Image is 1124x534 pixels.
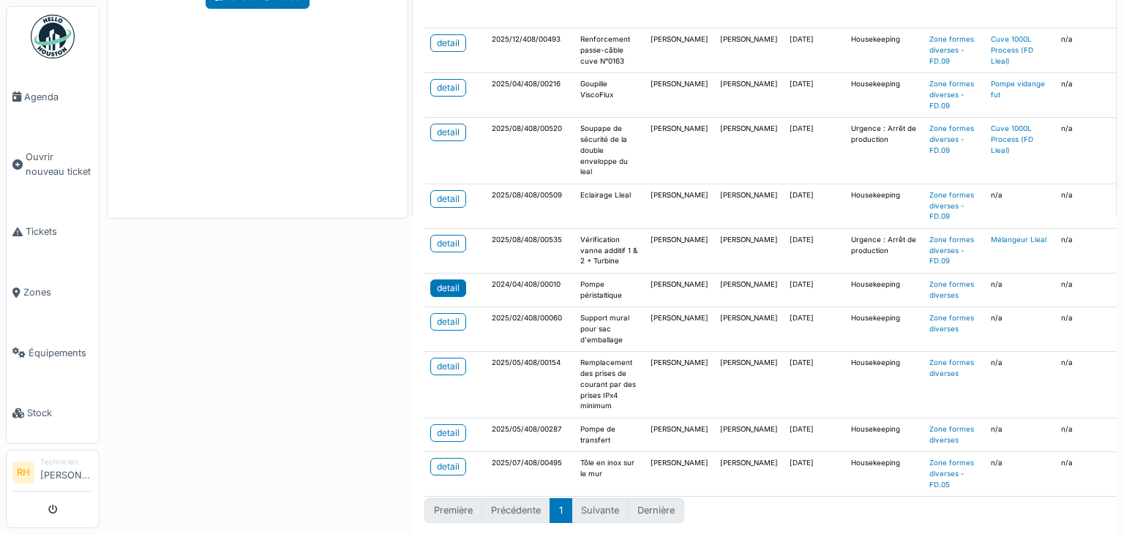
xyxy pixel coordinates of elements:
td: Urgence : Arrêt de production [845,118,923,184]
a: detail [430,235,466,252]
a: Zone formes diverses [929,358,974,377]
td: 2025/08/408/00535 [486,228,574,273]
td: [PERSON_NAME] [645,452,714,497]
td: [PERSON_NAME] [645,29,714,73]
td: 2024/04/408/00010 [486,274,574,307]
a: Agenda [7,67,99,127]
span: Tickets [26,225,93,238]
td: n/a [985,184,1055,228]
td: Tôle en inox sur le mur [574,452,645,497]
a: detail [430,458,466,475]
li: RH [12,462,34,484]
td: [PERSON_NAME] [714,452,784,497]
td: Remplacement des prises de courant par des prises IPx4 minimum [574,352,645,418]
td: [PERSON_NAME] [714,73,784,118]
td: [DATE] [784,228,845,273]
a: detail [430,358,466,375]
td: Vérification vanne additif 1 & 2 + Turbine [574,228,645,273]
a: Zone formes diverses [929,425,974,444]
button: 1 [550,498,572,522]
span: Agenda [24,90,93,104]
td: Housekeeping [845,452,923,497]
td: [PERSON_NAME] [645,228,714,273]
td: 2025/05/408/00287 [486,418,574,451]
td: [DATE] [784,307,845,352]
a: detail [430,190,466,208]
a: Pompe vidange fut [991,80,1045,99]
a: Cuve 1000L Process (FD Lleal) [991,124,1033,154]
td: [PERSON_NAME] [645,418,714,451]
div: detail [437,192,460,206]
td: Pompe péristaltique [574,274,645,307]
td: 2025/08/408/00509 [486,184,574,228]
div: Technicien [40,456,93,467]
a: Zone formes diverses - FD.09 [929,35,974,64]
td: 2025/04/408/00216 [486,73,574,118]
td: [DATE] [784,73,845,118]
td: Housekeeping [845,274,923,307]
td: Renforcement passe-câble cuve N°0163 [574,29,645,73]
td: Housekeeping [845,352,923,418]
a: detail [430,279,466,297]
div: detail [437,37,460,50]
a: detail [430,424,466,442]
li: [PERSON_NAME] [40,456,93,488]
div: detail [437,81,460,94]
a: Tickets [7,202,99,263]
div: detail [437,460,460,473]
span: Zones [23,285,93,299]
td: Housekeeping [845,73,923,118]
td: [PERSON_NAME] [714,228,784,273]
span: Ouvrir nouveau ticket [26,150,93,178]
td: Housekeeping [845,184,923,228]
td: 2025/12/408/00493 [486,29,574,73]
td: n/a [985,452,1055,497]
img: Badge_color-CXgf-gQk.svg [31,15,75,59]
td: n/a [985,418,1055,451]
td: [PERSON_NAME] [714,307,784,352]
td: [PERSON_NAME] [645,73,714,118]
td: [PERSON_NAME] [645,118,714,184]
td: [PERSON_NAME] [714,184,784,228]
a: Zone formes diverses - FD.09 [929,80,974,109]
a: Zone formes diverses [929,314,974,333]
a: detail [430,34,466,52]
td: [PERSON_NAME] [714,418,784,451]
td: 2025/07/408/00495 [486,452,574,497]
td: [DATE] [784,184,845,228]
div: detail [437,426,460,440]
td: Eclairage Lleal [574,184,645,228]
td: [PERSON_NAME] [714,29,784,73]
td: Pompe de transfert [574,418,645,451]
td: n/a [985,352,1055,418]
a: Équipements [7,323,99,383]
a: Zone formes diverses - FD.09 [929,124,974,154]
td: [PERSON_NAME] [714,274,784,307]
nav: pagination [424,498,684,522]
td: Urgence : Arrêt de production [845,228,923,273]
td: [DATE] [784,29,845,73]
div: detail [437,237,460,250]
div: detail [437,126,460,139]
td: [DATE] [784,418,845,451]
a: Zones [7,262,99,323]
a: detail [430,79,466,97]
td: Soupape de sécurité de la double enveloppe du leal [574,118,645,184]
a: RH Technicien[PERSON_NAME] [12,456,93,492]
a: Zone formes diverses - FD.09 [929,191,974,220]
td: [DATE] [784,452,845,497]
a: Zone formes diverses [929,280,974,299]
td: [PERSON_NAME] [645,352,714,418]
span: Équipements [29,346,93,360]
td: Support mural pour sac d'emballage [574,307,645,352]
a: Zone formes diverses - FD.09 [929,236,974,265]
div: detail [437,282,460,295]
a: detail [430,313,466,331]
td: [DATE] [784,118,845,184]
td: [PERSON_NAME] [714,118,784,184]
td: 2025/05/408/00154 [486,352,574,418]
a: Ouvrir nouveau ticket [7,127,99,202]
td: Housekeeping [845,307,923,352]
td: n/a [985,274,1055,307]
td: [PERSON_NAME] [645,307,714,352]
